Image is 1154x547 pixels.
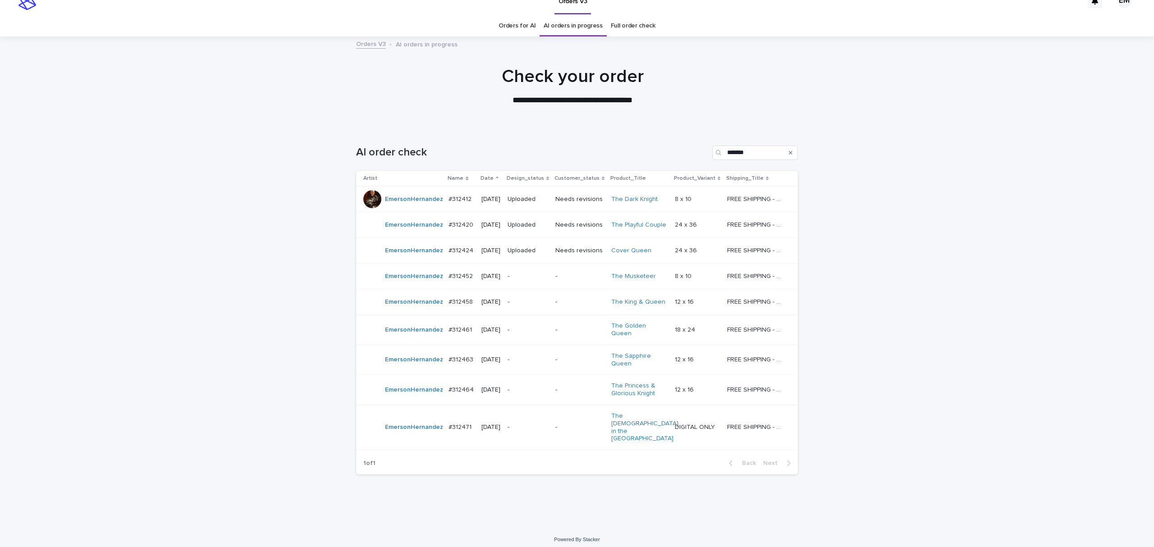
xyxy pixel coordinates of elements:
[727,194,785,203] p: FREE SHIPPING - preview in 1-2 business days, after your approval delivery will take 5-10 b.d.
[481,221,500,229] p: [DATE]
[449,324,474,334] p: #312461
[555,273,604,280] p: -
[448,173,463,183] p: Name
[611,352,668,368] a: The Sapphire Queen
[611,247,651,255] a: Cover Queen
[611,382,668,397] a: The Princess & Glorious Knight
[352,66,793,87] h1: Check your order
[555,386,604,394] p: -
[356,452,383,474] p: 1 of 1
[449,219,475,229] p: #312420
[449,245,475,255] p: #312424
[727,384,785,394] p: FREE SHIPPING - preview in 1-2 business days, after your approval delivery will take 5-10 b.d.
[356,345,798,375] tr: EmersonHernandez #312463#312463 [DATE]--The Sapphire Queen 12 x 1612 x 16 FREE SHIPPING - preview...
[508,273,548,280] p: -
[555,196,604,203] p: Needs revisions
[508,298,548,306] p: -
[508,326,548,334] p: -
[508,356,548,364] p: -
[449,354,475,364] p: #312463
[385,298,443,306] a: EmersonHernandez
[763,460,783,466] span: Next
[611,196,658,203] a: The Dark Knight
[356,146,709,159] h1: AI order check
[385,424,443,431] a: EmersonHernandez
[611,273,656,280] a: The Musketeer
[727,422,785,431] p: FREE SHIPPING - preview in 1-2 business days, after your approval delivery will take 5-10 b.d.
[611,322,668,337] a: The Golden Queen
[396,39,458,49] p: AI orders in progress
[499,15,536,36] a: Orders for AI
[385,196,443,203] a: EmersonHernandez
[385,356,443,364] a: EmersonHernandez
[481,356,500,364] p: [DATE]
[449,194,473,203] p: #312412
[385,326,443,334] a: EmersonHernandez
[760,459,798,467] button: Next
[675,271,693,280] p: 8 x 10
[507,173,544,183] p: Design_status
[712,146,798,160] input: Search
[675,384,696,394] p: 12 x 16
[554,173,600,183] p: Customer_status
[481,247,500,255] p: [DATE]
[675,219,699,229] p: 24 x 36
[727,245,785,255] p: FREE SHIPPING - preview in 1-2 business days, after your approval delivery will take 5-10 b.d.
[356,289,798,315] tr: EmersonHernandez #312458#312458 [DATE]--The King & Queen 12 x 1612 x 16 FREE SHIPPING - preview i...
[385,247,443,255] a: EmersonHernandez
[555,326,604,334] p: -
[508,424,548,431] p: -
[555,424,604,431] p: -
[508,247,548,255] p: Uploaded
[675,422,717,431] p: DIGITAL ONLY
[481,298,500,306] p: [DATE]
[610,173,646,183] p: Product_Title
[356,405,798,450] tr: EmersonHernandez #312471#312471 [DATE]--The [DEMOGRAPHIC_DATA] in the [GEOGRAPHIC_DATA] DIGITAL O...
[481,386,500,394] p: [DATE]
[611,298,665,306] a: The King & Queen
[611,221,666,229] a: The Playful Couple
[544,15,603,36] a: AI orders in progress
[611,15,655,36] a: Full order check
[727,296,785,306] p: FREE SHIPPING - preview in 1-2 business days, after your approval delivery will take 5-10 b.d.
[385,386,443,394] a: EmersonHernandez
[449,422,473,431] p: #312471
[727,219,785,229] p: FREE SHIPPING - preview in 1-2 business days, after your approval delivery will take 5-10 b.d.
[356,375,798,405] tr: EmersonHernandez #312464#312464 [DATE]--The Princess & Glorious Knight 12 x 1612 x 16 FREE SHIPPI...
[385,221,443,229] a: EmersonHernandez
[508,386,548,394] p: -
[727,324,785,334] p: FREE SHIPPING - preview in 1-2 business days, after your approval delivery will take 5-10 b.d.
[675,245,699,255] p: 24 x 36
[508,196,548,203] p: Uploaded
[449,384,476,394] p: #312464
[674,173,715,183] p: Product_Variant
[727,271,785,280] p: FREE SHIPPING - preview in 1-2 business days, after your approval delivery will take 5-10 b.d.
[449,271,475,280] p: #312452
[675,194,693,203] p: 8 x 10
[726,173,764,183] p: Shipping_Title
[481,173,494,183] p: Date
[481,326,500,334] p: [DATE]
[356,212,798,238] tr: EmersonHernandez #312420#312420 [DATE]UploadedNeeds revisionsThe Playful Couple 24 x 3624 x 36 FR...
[555,221,604,229] p: Needs revisions
[675,324,697,334] p: 18 x 24
[722,459,760,467] button: Back
[356,264,798,289] tr: EmersonHernandez #312452#312452 [DATE]--The Musketeer 8 x 108 x 10 FREE SHIPPING - preview in 1-2...
[356,238,798,264] tr: EmersonHernandez #312424#312424 [DATE]UploadedNeeds revisionsCover Queen 24 x 3624 x 36 FREE SHIP...
[611,412,678,442] a: The [DEMOGRAPHIC_DATA] in the [GEOGRAPHIC_DATA]
[555,247,604,255] p: Needs revisions
[554,537,600,542] a: Powered By Stacker
[555,298,604,306] p: -
[481,273,500,280] p: [DATE]
[356,315,798,345] tr: EmersonHernandez #312461#312461 [DATE]--The Golden Queen 18 x 2418 x 24 FREE SHIPPING - preview i...
[356,38,386,49] a: Orders V3
[363,173,377,183] p: Artist
[675,296,696,306] p: 12 x 16
[385,273,443,280] a: EmersonHernandez
[481,196,500,203] p: [DATE]
[555,356,604,364] p: -
[737,460,756,466] span: Back
[727,354,785,364] p: FREE SHIPPING - preview in 1-2 business days, after your approval delivery will take 5-10 b.d.
[449,296,475,306] p: #312458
